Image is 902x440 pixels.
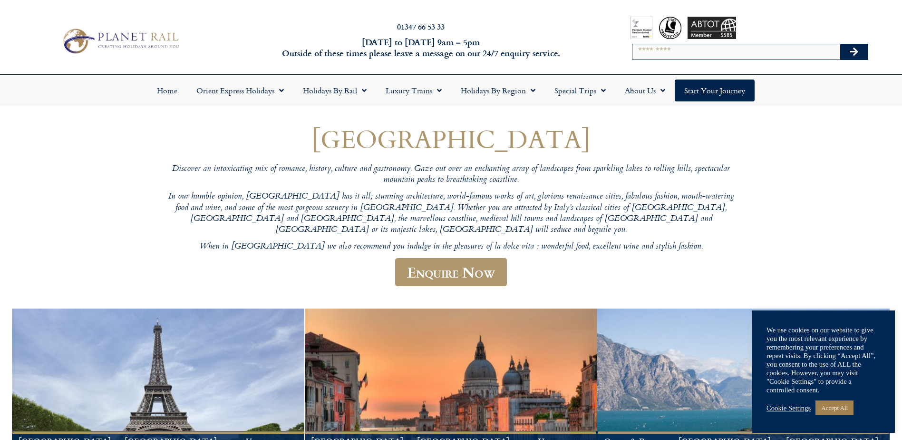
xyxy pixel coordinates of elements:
a: About Us [615,80,675,101]
a: Special Trips [545,80,615,101]
a: Accept All [815,400,854,415]
nav: Menu [5,80,897,101]
a: Holidays by Rail [293,80,376,101]
a: Holidays by Region [451,80,545,101]
p: Discover an intoxicating mix of romance, history, culture and gastronomy. Gaze out over an enchan... [166,164,737,186]
a: 01347 66 53 33 [397,21,445,32]
a: Home [147,80,187,101]
h6: [DATE] to [DATE] 9am – 5pm Outside of these times please leave a message on our 24/7 enquiry serv... [243,37,599,59]
div: We use cookies on our website to give you the most relevant experience by remembering your prefer... [766,326,881,394]
a: Start your Journey [675,80,755,101]
h1: [GEOGRAPHIC_DATA] [166,125,737,153]
a: Orient Express Holidays [187,80,293,101]
a: Cookie Settings [766,404,811,412]
p: When in [GEOGRAPHIC_DATA] we also recommend you indulge in the pleasures of la dolce vita : wonde... [166,241,737,252]
a: Enquire Now [395,258,507,286]
img: Planet Rail Train Holidays Logo [58,26,182,56]
p: In our humble opinion, [GEOGRAPHIC_DATA] has it all; stunning architecture, world-famous works of... [166,191,737,236]
button: Search [840,44,868,60]
a: Luxury Trains [376,80,451,101]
